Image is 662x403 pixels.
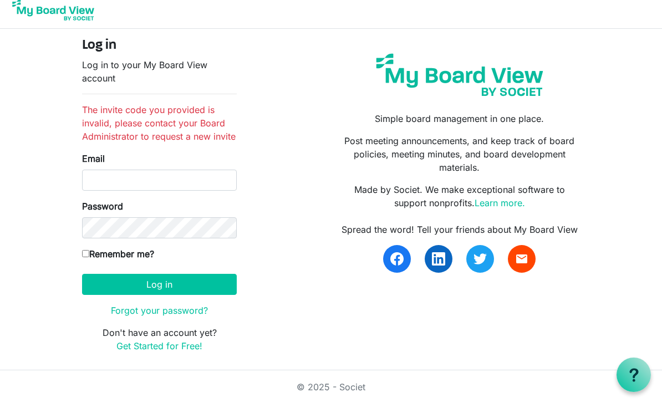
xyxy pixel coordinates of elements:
img: facebook.svg [390,252,404,266]
a: Get Started for Free! [116,340,202,351]
div: Spread the word! Tell your friends about My Board View [339,223,580,236]
a: © 2025 - Societ [297,381,365,392]
button: Log in [82,274,237,295]
a: email [508,245,536,273]
a: Learn more. [475,197,525,208]
li: The invite code you provided is invalid, please contact your Board Administrator to request a new... [82,103,237,143]
img: linkedin.svg [432,252,445,266]
img: my-board-view-societ.svg [369,47,550,103]
img: twitter.svg [473,252,487,266]
label: Password [82,200,123,213]
label: Remember me? [82,247,154,261]
p: Don't have an account yet? [82,326,237,353]
span: email [515,252,528,266]
a: Forgot your password? [111,305,208,316]
label: Email [82,152,105,165]
p: Made by Societ. We make exceptional software to support nonprofits. [339,183,580,210]
p: Simple board management in one place. [339,112,580,125]
input: Remember me? [82,250,89,257]
p: Log in to your My Board View account [82,58,237,85]
h4: Log in [82,38,237,54]
p: Post meeting announcements, and keep track of board policies, meeting minutes, and board developm... [339,134,580,174]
